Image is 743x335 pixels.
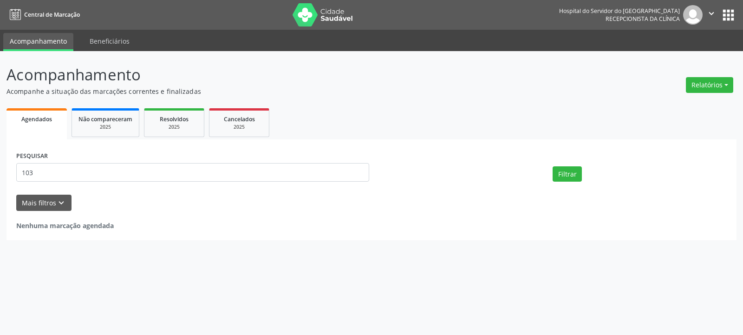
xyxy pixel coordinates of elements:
[3,33,73,51] a: Acompanhamento
[7,63,517,86] p: Acompanhamento
[216,124,262,131] div: 2025
[686,77,733,93] button: Relatórios
[553,166,582,182] button: Filtrar
[16,163,369,182] input: Nome, código do beneficiário ou CPF
[78,124,132,131] div: 2025
[559,7,680,15] div: Hospital do Servidor do [GEOGRAPHIC_DATA]
[720,7,736,23] button: apps
[78,115,132,123] span: Não compareceram
[7,7,80,22] a: Central de Marcação
[706,8,717,19] i: 
[224,115,255,123] span: Cancelados
[16,195,72,211] button: Mais filtroskeyboard_arrow_down
[703,5,720,25] button: 
[606,15,680,23] span: Recepcionista da clínica
[21,115,52,123] span: Agendados
[24,11,80,19] span: Central de Marcação
[160,115,189,123] span: Resolvidos
[16,149,48,164] label: PESQUISAR
[7,86,517,96] p: Acompanhe a situação das marcações correntes e finalizadas
[83,33,136,49] a: Beneficiários
[151,124,197,131] div: 2025
[683,5,703,25] img: img
[56,198,66,208] i: keyboard_arrow_down
[16,221,114,230] strong: Nenhuma marcação agendada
